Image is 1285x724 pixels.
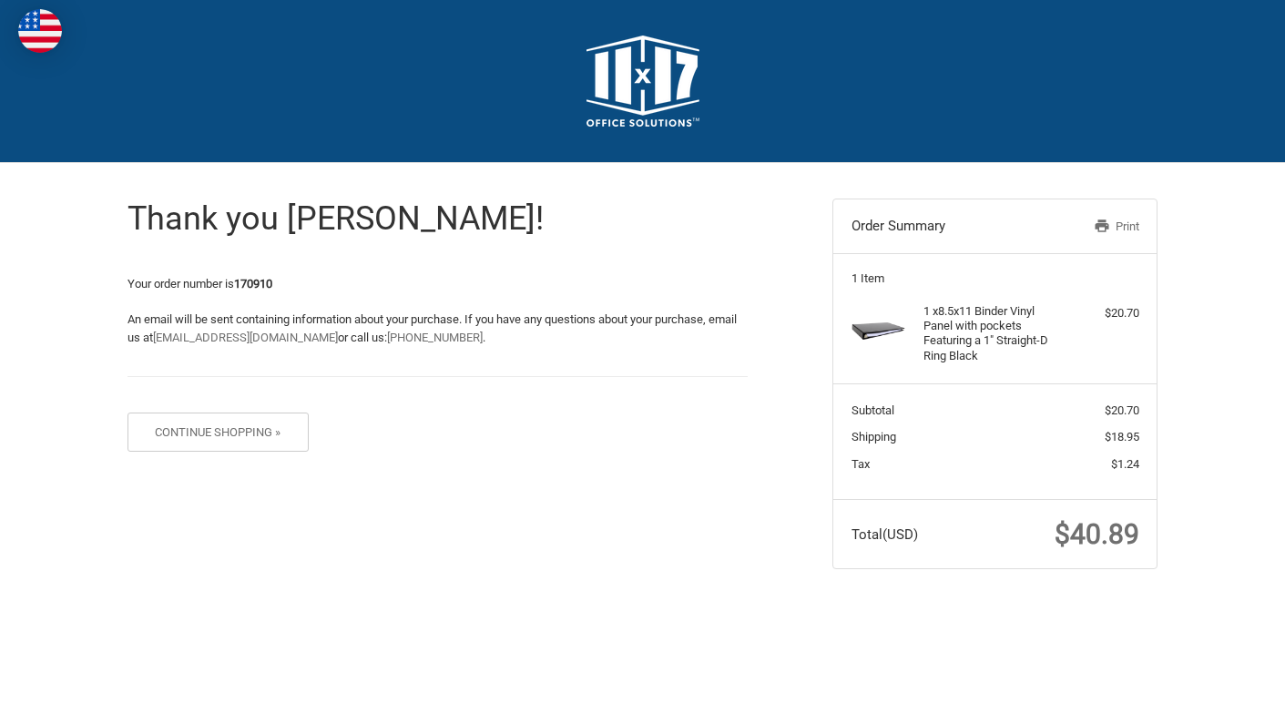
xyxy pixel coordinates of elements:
[586,36,699,127] img: 11x17.com
[387,331,483,344] a: [PHONE_NUMBER]
[1067,304,1139,322] div: $20.70
[1045,218,1138,236] a: Print
[852,526,918,543] span: Total (USD)
[127,277,272,291] span: Your order number is
[852,271,1139,286] h3: 1 Item
[852,403,894,417] span: Subtotal
[127,312,737,344] span: An email will be sent containing information about your purchase. If you have any questions about...
[923,304,1063,363] h4: 1 x 8.5x11 Binder Vinyl Panel with pockets Featuring a 1" Straight-D Ring Black
[852,457,870,471] span: Tax
[153,331,338,344] a: [EMAIL_ADDRESS][DOMAIN_NAME]
[127,199,748,240] h1: Thank you [PERSON_NAME]!
[1055,518,1139,550] span: $40.89
[234,277,272,291] strong: 170910
[852,218,1045,236] h3: Order Summary
[1111,457,1139,471] span: $1.24
[18,9,62,53] img: duty and tax information for United States
[127,413,309,452] button: Continue Shopping »
[852,430,896,444] span: Shipping
[1105,430,1139,444] span: $18.95
[1105,403,1139,417] span: $20.70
